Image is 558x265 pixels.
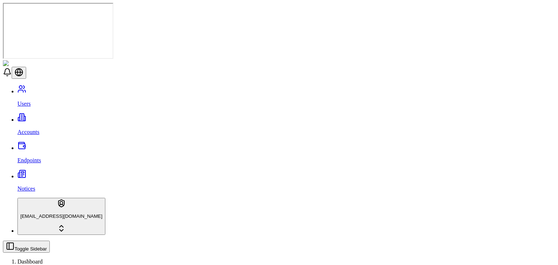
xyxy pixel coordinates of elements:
[17,198,105,235] button: [EMAIL_ADDRESS][DOMAIN_NAME]
[3,60,46,67] img: ShieldPay Logo
[20,213,102,219] p: [EMAIL_ADDRESS][DOMAIN_NAME]
[17,258,43,265] a: Dashboard
[3,241,50,253] button: Toggle Sidebar
[17,157,555,164] p: Endpoints
[17,88,555,107] a: Users
[17,101,555,107] p: Users
[17,173,555,192] a: Notices
[17,117,555,135] a: Accounts
[17,185,555,192] p: Notices
[17,129,555,135] p: Accounts
[15,246,47,252] span: Toggle Sidebar
[17,145,555,164] a: Endpoints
